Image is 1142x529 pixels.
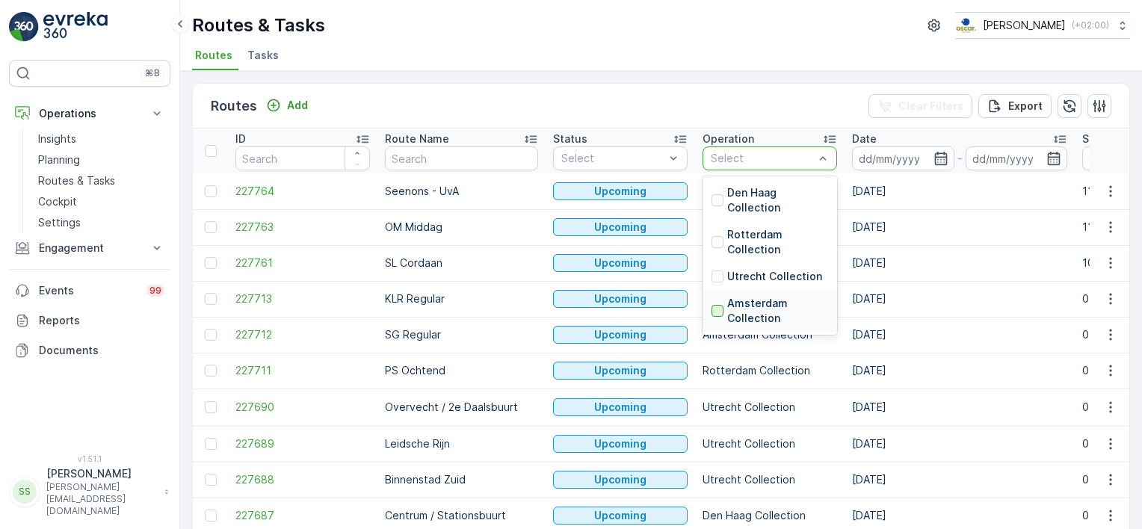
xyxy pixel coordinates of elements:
[39,106,141,121] p: Operations
[205,221,217,233] div: Toggle Row Selected
[235,508,370,523] span: 227687
[205,329,217,341] div: Toggle Row Selected
[32,129,170,149] a: Insights
[39,313,164,328] p: Reports
[1008,99,1043,114] p: Export
[385,327,538,342] p: SG Regular
[235,363,370,378] a: 227711
[553,254,688,272] button: Upcoming
[32,191,170,212] a: Cockpit
[9,466,170,517] button: SS[PERSON_NAME][PERSON_NAME][EMAIL_ADDRESS][DOMAIN_NAME]
[13,480,37,504] div: SS
[594,363,646,378] p: Upcoming
[703,327,837,342] p: Amsterdam Collection
[385,291,538,306] p: KLR Regular
[9,276,170,306] a: Events99
[149,285,161,297] p: 99
[211,96,257,117] p: Routes
[868,94,972,118] button: Clear Filters
[385,220,538,235] p: OM Middag
[235,256,370,270] a: 227761
[553,218,688,236] button: Upcoming
[205,438,217,450] div: Toggle Row Selected
[553,471,688,489] button: Upcoming
[9,12,39,42] img: logo
[205,474,217,486] div: Toggle Row Selected
[553,290,688,308] button: Upcoming
[852,146,954,170] input: dd/mm/yyyy
[966,146,1068,170] input: dd/mm/yyyy
[727,227,828,257] p: Rotterdam Collection
[32,212,170,233] a: Settings
[235,146,370,170] input: Search
[553,362,688,380] button: Upcoming
[195,48,232,63] span: Routes
[9,335,170,365] a: Documents
[594,256,646,270] p: Upcoming
[385,436,538,451] p: Leidsche Rijn
[205,401,217,413] div: Toggle Row Selected
[703,436,837,451] p: Utrecht Collection
[703,472,837,487] p: Utrecht Collection
[385,363,538,378] p: PS Ochtend
[145,67,160,79] p: ⌘B
[553,326,688,344] button: Upcoming
[845,426,1075,462] td: [DATE]
[561,151,664,166] p: Select
[727,296,828,326] p: Amsterdam Collection
[38,194,77,209] p: Cockpit
[703,132,754,146] p: Operation
[385,132,449,146] p: Route Name
[385,400,538,415] p: Overvecht / 2e Daalsbuurt
[32,149,170,170] a: Planning
[594,508,646,523] p: Upcoming
[1072,19,1109,31] p: ( +02:00 )
[845,173,1075,209] td: [DATE]
[845,281,1075,317] td: [DATE]
[192,13,325,37] p: Routes & Tasks
[9,454,170,463] span: v 1.51.1
[260,96,314,114] button: Add
[553,182,688,200] button: Upcoming
[235,436,370,451] span: 227689
[385,256,538,270] p: SL Cordaan
[594,436,646,451] p: Upcoming
[43,12,108,42] img: logo_light-DOdMpM7g.png
[852,132,877,146] p: Date
[594,291,646,306] p: Upcoming
[845,462,1075,498] td: [DATE]
[235,132,246,146] p: ID
[553,435,688,453] button: Upcoming
[711,151,814,166] p: Select
[9,306,170,335] a: Reports
[205,293,217,305] div: Toggle Row Selected
[38,215,81,230] p: Settings
[955,12,1130,39] button: [PERSON_NAME](+02:00)
[727,269,822,284] p: Utrecht Collection
[235,327,370,342] a: 227712
[38,132,76,146] p: Insights
[235,291,370,306] a: 227713
[235,220,370,235] a: 227763
[235,184,370,199] a: 227764
[553,398,688,416] button: Upcoming
[39,241,141,256] p: Engagement
[205,257,217,269] div: Toggle Row Selected
[1082,132,1138,146] p: Start Time
[205,365,217,377] div: Toggle Row Selected
[235,400,370,415] a: 227690
[898,99,963,114] p: Clear Filters
[235,472,370,487] a: 227688
[247,48,279,63] span: Tasks
[9,233,170,263] button: Engagement
[845,245,1075,281] td: [DATE]
[46,481,157,517] p: [PERSON_NAME][EMAIL_ADDRESS][DOMAIN_NAME]
[594,472,646,487] p: Upcoming
[845,389,1075,426] td: [DATE]
[957,149,963,167] p: -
